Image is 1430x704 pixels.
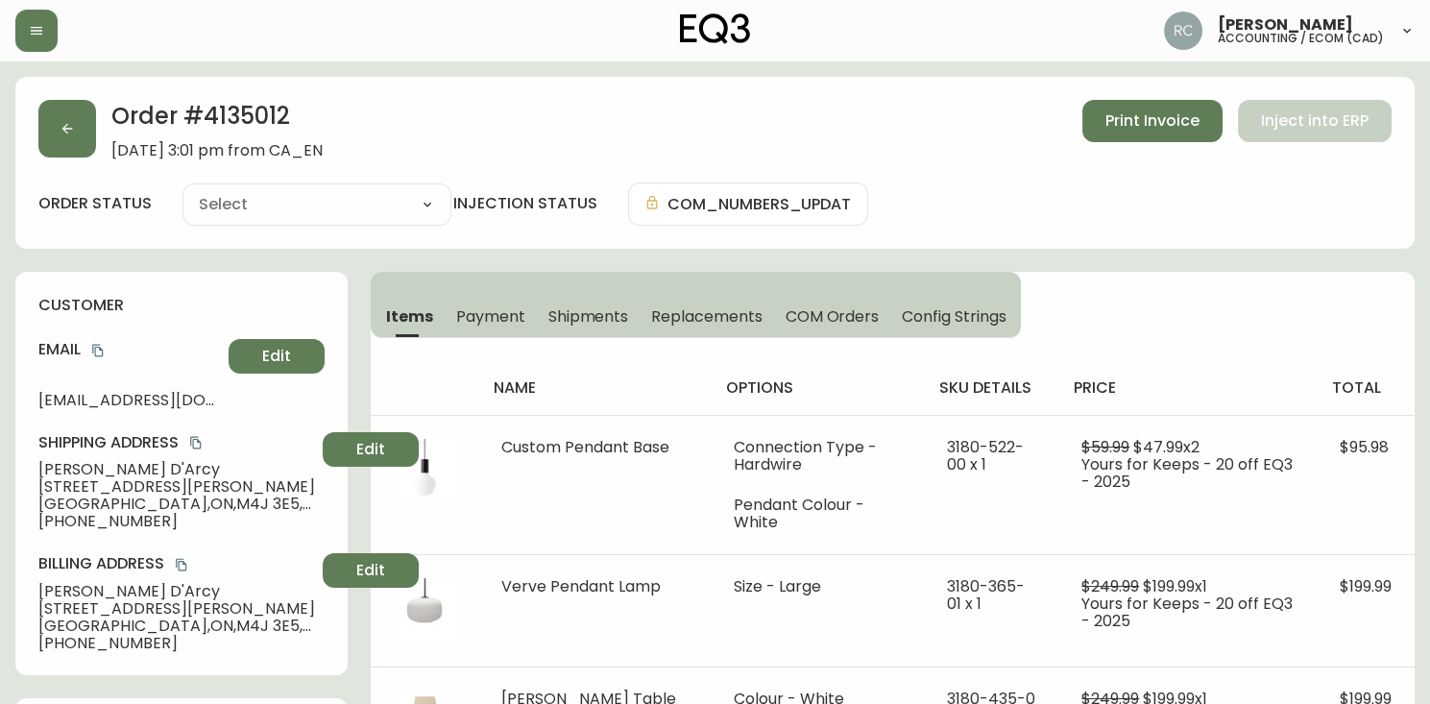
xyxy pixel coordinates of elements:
span: Shipments [548,306,629,327]
h4: price [1074,377,1301,399]
button: Edit [323,553,419,588]
span: $47.99 x 2 [1133,436,1200,458]
h4: Shipping Address [38,432,315,453]
span: Edit [262,346,291,367]
span: Payment [456,306,525,327]
button: copy [88,341,108,360]
span: [GEOGRAPHIC_DATA] , ON , M4J 3E5 , CA [38,618,315,635]
h4: injection status [453,193,597,214]
span: [PERSON_NAME] [1218,17,1353,33]
span: Config Strings [902,306,1006,327]
h4: sku details [939,377,1043,399]
span: [EMAIL_ADDRESS][DOMAIN_NAME] [38,392,221,409]
span: $95.98 [1340,436,1389,458]
span: [DATE] 3:01 pm from CA_EN [111,142,323,159]
button: copy [186,433,206,452]
li: Pendant Colour - White [734,497,901,531]
span: $59.99 [1081,436,1129,458]
span: Verve Pendant Lamp [501,575,661,597]
span: Yours for Keeps - 20 off EQ3 - 2025 [1081,453,1293,493]
span: [PHONE_NUMBER] [38,513,315,530]
h2: Order # 4135012 [111,100,323,142]
img: 41d01ac2-96d0-46ca-85bb-5b919ddf4919Optional[verve-large-pendant-lamp].jpg [394,578,455,640]
h4: Billing Address [38,553,315,574]
span: [PERSON_NAME] D'Arcy [38,461,315,478]
h5: accounting / ecom (cad) [1218,33,1384,44]
span: [GEOGRAPHIC_DATA] , ON , M4J 3E5 , CA [38,496,315,513]
span: $249.99 [1081,575,1139,597]
span: [PERSON_NAME] D'Arcy [38,583,315,600]
h4: total [1332,377,1399,399]
span: [PHONE_NUMBER] [38,635,315,652]
h4: Email [38,339,221,360]
span: Custom Pendant Base [501,436,669,458]
span: Print Invoice [1105,110,1200,132]
span: Items [386,306,433,327]
span: $199.99 x 1 [1143,575,1207,597]
button: Edit [229,339,325,374]
img: cb1ce3b7-d8e0-4f4a-a10d-eff5c989fbc5Optional[Customizable-EQ3-Pendant-Light-Black.jpg].jpg [394,439,455,500]
li: Size - Large [734,578,901,595]
span: 3180-522-00 x 1 [947,436,1024,475]
h4: options [726,377,909,399]
span: Yours for Keeps - 20 off EQ3 - 2025 [1081,593,1293,632]
h4: name [494,377,694,399]
span: $199.99 [1340,575,1392,597]
span: [STREET_ADDRESS][PERSON_NAME] [38,478,315,496]
span: Replacements [651,306,762,327]
h4: customer [38,295,325,316]
span: COM Orders [786,306,880,327]
li: Connection Type - Hardwire [734,439,901,473]
button: Print Invoice [1082,100,1223,142]
label: order status [38,193,152,214]
img: logo [680,13,751,44]
span: 3180-365-01 x 1 [947,575,1025,615]
button: copy [172,555,191,574]
span: Edit [356,439,385,460]
span: Edit [356,560,385,581]
span: [STREET_ADDRESS][PERSON_NAME] [38,600,315,618]
button: Edit [323,432,419,467]
img: f4ba4e02bd060be8f1386e3ca455bd0e [1164,12,1202,50]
